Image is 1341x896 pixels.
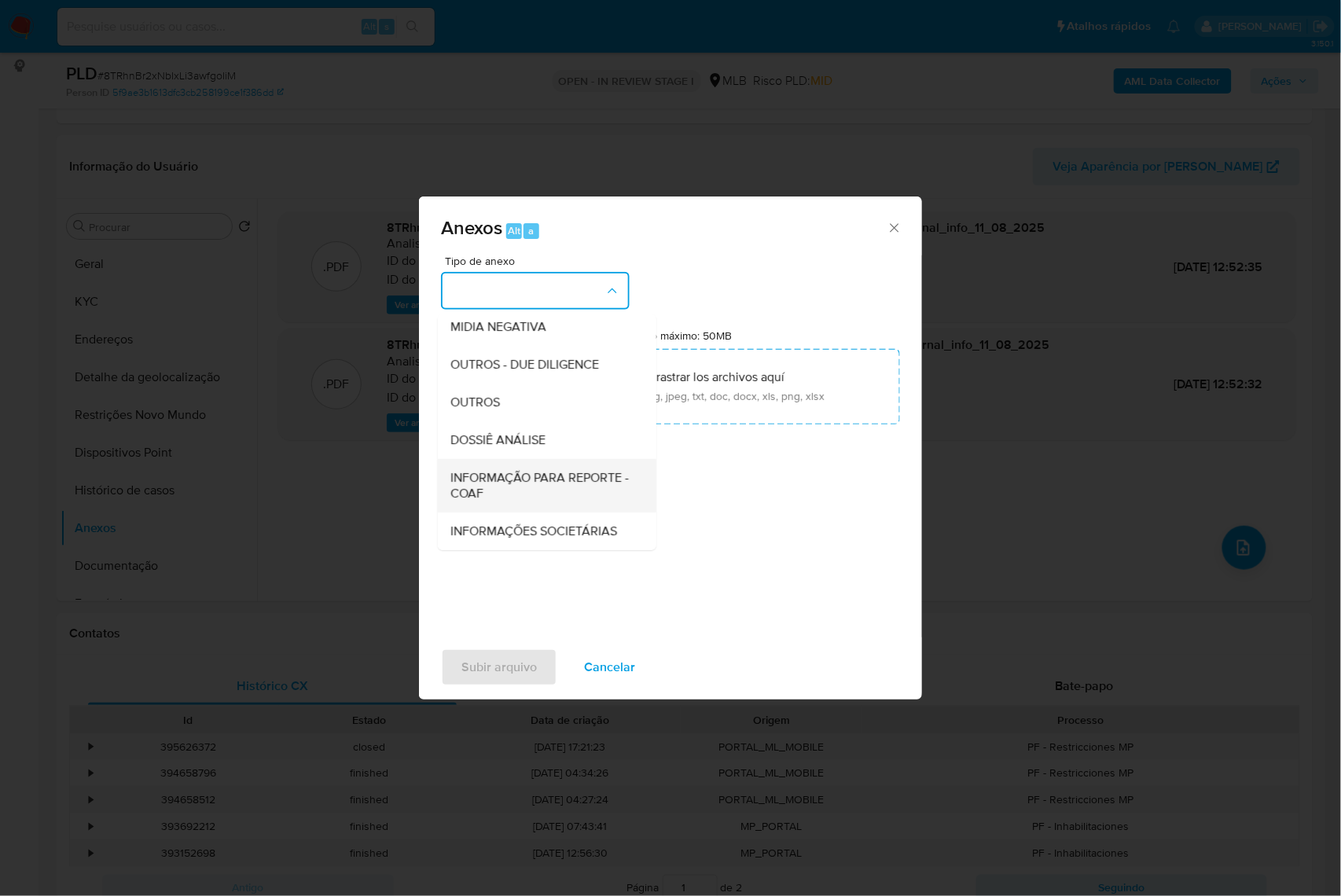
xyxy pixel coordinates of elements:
[614,329,733,343] label: Tamanho máximo: 50MB
[450,470,634,501] span: INFORMAÇÃO PARA REPORTE - COAF
[450,395,500,410] span: OUTROS
[450,432,546,448] span: DOSSIÊ ANÁLISE
[450,319,546,335] span: MIDIA NEGATIVA
[450,357,599,373] span: OUTROS - DUE DILIGENCE
[441,214,502,241] span: Anexos
[564,648,656,686] button: Cancelar
[584,650,635,685] span: Cancelar
[508,223,520,238] span: Alt
[438,119,656,550] ul: Tipo de anexo
[528,223,534,238] span: a
[450,523,617,539] span: INFORMAÇÕES SOCIETÁRIAS
[887,220,901,234] button: Cerrar
[445,255,634,266] span: Tipo de anexo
